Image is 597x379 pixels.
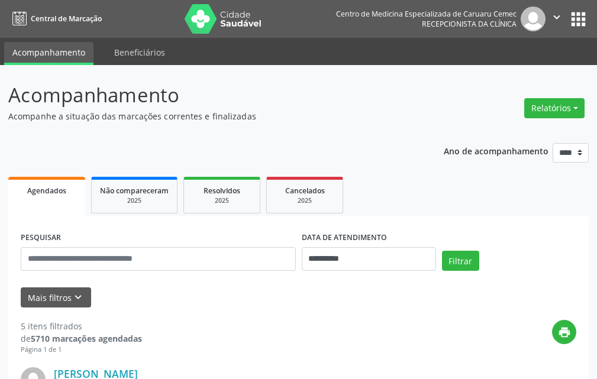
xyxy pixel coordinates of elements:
button: Mais filtroskeyboard_arrow_down [21,287,91,308]
p: Ano de acompanhamento [444,143,548,158]
button: apps [568,9,589,30]
i: keyboard_arrow_down [72,291,85,304]
strong: 5710 marcações agendadas [31,333,142,344]
div: 5 itens filtrados [21,320,142,332]
a: Central de Marcação [8,9,102,28]
p: Acompanhe a situação das marcações correntes e finalizadas [8,110,415,122]
span: Cancelados [285,186,325,196]
div: de [21,332,142,345]
a: Acompanhamento [4,42,93,65]
p: Acompanhamento [8,80,415,110]
span: Central de Marcação [31,14,102,24]
span: Agendados [27,186,66,196]
button:  [546,7,568,31]
label: DATA DE ATENDIMENTO [302,229,387,247]
span: Resolvidos [204,186,240,196]
div: 2025 [192,196,251,205]
button: Filtrar [442,251,479,271]
span: Recepcionista da clínica [422,19,517,29]
i: print [558,326,571,339]
button: print [552,320,576,344]
label: PESQUISAR [21,229,61,247]
span: Não compareceram [100,186,169,196]
i:  [550,11,563,24]
div: 2025 [100,196,169,205]
div: Centro de Medicina Especializada de Caruaru Cemec [336,9,517,19]
div: 2025 [275,196,334,205]
div: Página 1 de 1 [21,345,142,355]
img: img [521,7,546,31]
button: Relatórios [524,98,585,118]
a: Beneficiários [106,42,173,63]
